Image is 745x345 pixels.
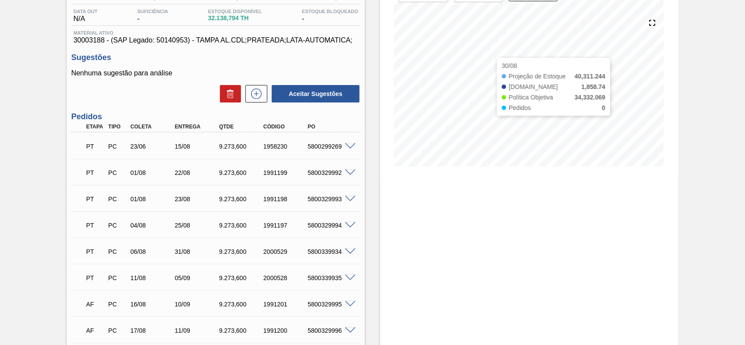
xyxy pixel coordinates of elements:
[173,124,222,130] div: Entrega
[86,274,104,281] p: PT
[84,124,106,130] div: Etapa
[71,53,360,62] h3: Sugestões
[128,124,177,130] div: Coleta
[71,112,360,121] h3: Pedidos
[128,169,177,176] div: 01/08/2025
[306,301,355,308] div: 5800329995
[173,143,222,150] div: 15/08/2025
[241,85,267,103] div: Nova sugestão
[216,85,241,103] div: Excluir Sugestões
[173,222,222,229] div: 25/08/2025
[86,143,104,150] p: PT
[272,85,360,103] button: Aceitar Sugestões
[86,222,104,229] p: PT
[306,327,355,334] div: 5800329996
[217,143,266,150] div: 9.273,600
[261,124,310,130] div: Código
[173,248,222,255] div: 31/08/2025
[137,9,168,14] span: Suficiência
[84,268,106,288] div: Pedido em Trânsito
[261,196,310,203] div: 1991198
[173,274,222,281] div: 05/09/2025
[128,327,177,334] div: 17/08/2025
[217,248,266,255] div: 9.273,600
[267,84,360,103] div: Aceitar Sugestões
[217,169,266,176] div: 9.273,600
[300,9,360,23] div: -
[73,30,358,36] span: Material ativo
[84,163,106,182] div: Pedido em Trânsito
[71,9,100,23] div: N/A
[128,143,177,150] div: 23/06/2025
[261,301,310,308] div: 1991201
[173,301,222,308] div: 10/09/2025
[173,169,222,176] div: 22/08/2025
[73,36,358,44] span: 30003188 - (SAP Legado: 50140953) - TAMPA AL.CDL;PRATEADA;LATA-AUTOMATICA;
[306,124,355,130] div: PO
[86,169,104,176] p: PT
[306,196,355,203] div: 5800329993
[261,248,310,255] div: 2000529
[302,9,358,14] span: Estoque Bloqueado
[84,189,106,209] div: Pedido em Trânsito
[173,196,222,203] div: 23/08/2025
[261,143,310,150] div: 1958230
[306,248,355,255] div: 5800339934
[217,274,266,281] div: 9.273,600
[84,216,106,235] div: Pedido em Trânsito
[84,137,106,156] div: Pedido em Trânsito
[106,169,129,176] div: Pedido de Compra
[84,242,106,261] div: Pedido em Trânsito
[71,69,360,77] p: Nenhuma sugestão para análise
[217,124,266,130] div: Qtde
[173,327,222,334] div: 11/09/2025
[106,301,129,308] div: Pedido de Compra
[128,301,177,308] div: 16/08/2025
[128,248,177,255] div: 06/08/2025
[306,222,355,229] div: 5800329994
[261,327,310,334] div: 1991200
[135,9,170,23] div: -
[106,196,129,203] div: Pedido de Compra
[106,248,129,255] div: Pedido de Compra
[217,222,266,229] div: 9.273,600
[106,327,129,334] div: Pedido de Compra
[84,321,106,340] div: Aguardando Faturamento
[128,222,177,229] div: 04/08/2025
[86,327,104,334] p: AF
[208,9,262,14] span: Estoque Disponível
[106,124,129,130] div: Tipo
[86,196,104,203] p: PT
[306,274,355,281] div: 5800339935
[86,248,104,255] p: PT
[208,15,262,21] span: 32.138,794 TH
[106,274,129,281] div: Pedido de Compra
[86,301,104,308] p: AF
[261,169,310,176] div: 1991199
[128,274,177,281] div: 11/08/2025
[217,327,266,334] div: 9.273,600
[306,169,355,176] div: 5800329992
[84,295,106,314] div: Aguardando Faturamento
[261,222,310,229] div: 1991197
[73,9,97,14] span: Data out
[306,143,355,150] div: 5800299269
[217,196,266,203] div: 9.273,600
[106,222,129,229] div: Pedido de Compra
[261,274,310,281] div: 2000528
[106,143,129,150] div: Pedido de Compra
[217,301,266,308] div: 9.273,600
[128,196,177,203] div: 01/08/2025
